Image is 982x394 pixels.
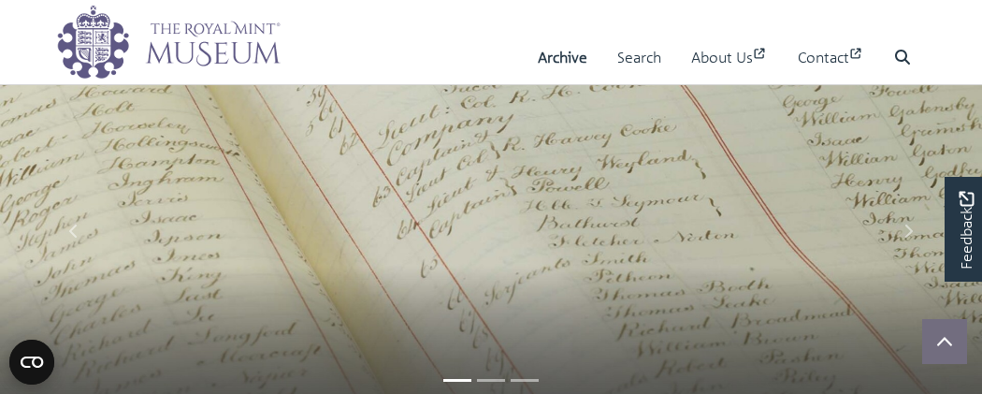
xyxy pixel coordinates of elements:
a: Contact [798,31,864,84]
a: Archive [538,31,587,84]
img: logo_wide.png [56,5,281,80]
button: Scroll to top [922,319,967,364]
button: Open CMP widget [9,340,54,385]
a: About Us [691,31,768,84]
a: Search [617,31,661,84]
